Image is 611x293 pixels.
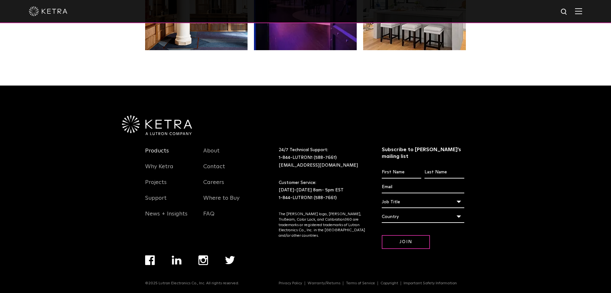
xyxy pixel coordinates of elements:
img: Hamburger%20Nav.svg [575,8,582,14]
div: Navigation Menu [145,255,252,281]
a: Copyright [378,281,401,285]
a: 1-844-LUTRON1 (588-7661) [279,196,337,200]
a: Products [145,147,169,162]
a: Where to Buy [203,195,240,209]
a: Important Safety Information [401,281,459,285]
a: Warranty/Returns [305,281,343,285]
input: First Name [382,166,421,179]
h3: Subscribe to [PERSON_NAME]’s mailing list [382,146,464,160]
a: About [203,147,220,162]
a: FAQ [203,210,214,225]
a: Contact [203,163,225,178]
a: Why Ketra [145,163,173,178]
a: [EMAIL_ADDRESS][DOMAIN_NAME] [279,163,358,168]
a: Projects [145,179,167,194]
img: ketra-logo-2019-white [29,6,67,16]
div: Country [382,211,464,223]
input: Email [382,181,464,193]
p: ©2025 Lutron Electronics Co., Inc. All rights reserved. [145,281,239,286]
img: search icon [560,8,568,16]
a: Terms of Service [343,281,378,285]
input: Join [382,235,430,249]
a: News + Insights [145,210,188,225]
img: linkedin [172,256,182,265]
a: Privacy Policy [276,281,305,285]
div: Navigation Menu [145,146,194,225]
img: Ketra-aLutronCo_White_RGB [122,115,192,135]
input: Last Name [424,166,464,179]
img: twitter [225,256,235,264]
a: 1-844-LUTRON1 (588-7661) [279,155,337,160]
div: Navigation Menu [279,281,466,286]
p: Customer Service: [DATE]-[DATE] 8am- 5pm EST [279,179,366,202]
div: Job Title [382,196,464,208]
p: The [PERSON_NAME] logo, [PERSON_NAME], TruBeam, Color Lock, and Calibration360 are trademarks or ... [279,212,366,239]
a: Careers [203,179,224,194]
p: 24/7 Technical Support: [279,146,366,169]
img: instagram [198,255,208,265]
img: facebook [145,255,155,265]
div: Navigation Menu [203,146,252,225]
a: Support [145,195,167,209]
